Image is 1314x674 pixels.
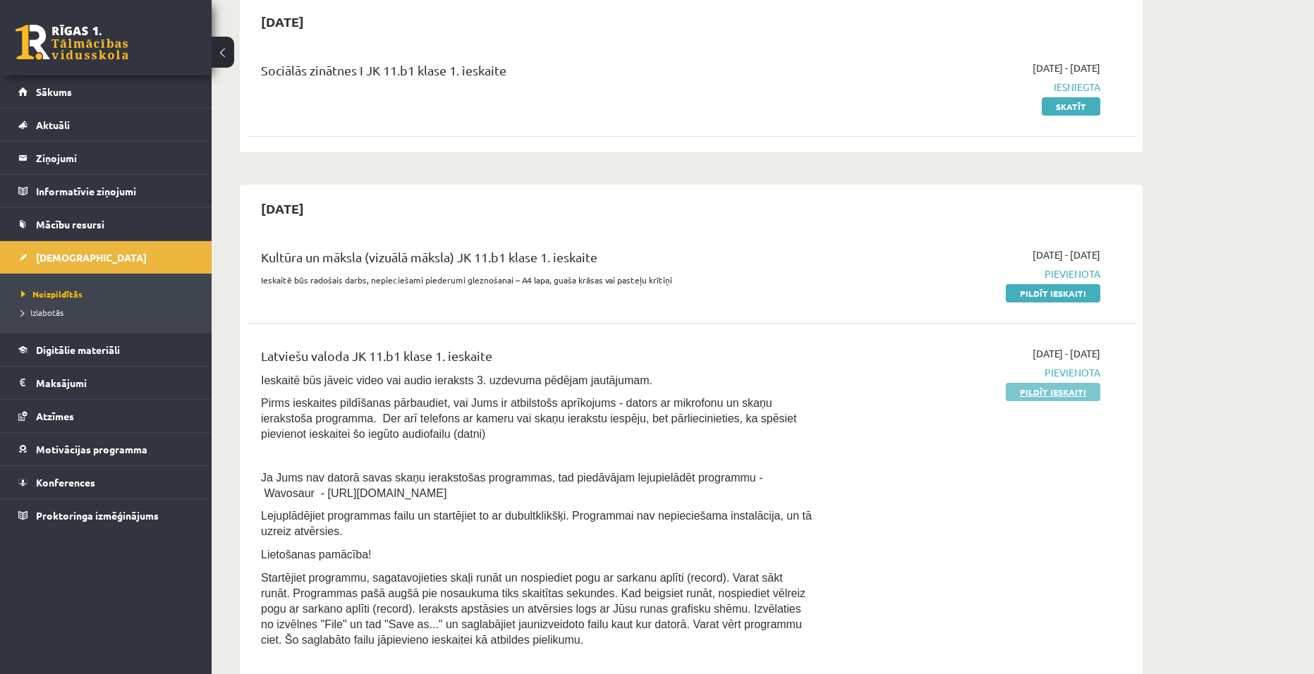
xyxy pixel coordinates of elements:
[21,288,197,300] a: Neizpildītās
[834,365,1100,380] span: Pievienota
[18,333,194,366] a: Digitālie materiāli
[1033,61,1100,75] span: [DATE] - [DATE]
[36,251,147,264] span: [DEMOGRAPHIC_DATA]
[261,274,813,286] p: Ieskaitē būs radošais darbs, nepieciešami piederumi gleznošanai – A4 lapa, guaša krāsas vai paste...
[36,85,72,98] span: Sākums
[18,142,194,174] a: Ziņojumi
[261,346,813,372] div: Latviešu valoda JK 11.b1 klase 1. ieskaite
[18,466,194,498] a: Konferences
[21,288,83,300] span: Neizpildītās
[21,307,63,318] span: Izlabotās
[18,109,194,141] a: Aktuāli
[18,75,194,108] a: Sākums
[36,343,120,356] span: Digitālie materiāli
[1042,97,1100,116] a: Skatīt
[247,192,318,225] h2: [DATE]
[18,208,194,240] a: Mācību resursi
[261,472,762,499] span: Ja Jums nav datorā savas skaņu ierakstošas programmas, tad piedāvājam lejupielādēt programmu - Wa...
[247,5,318,38] h2: [DATE]
[36,175,194,207] legend: Informatīvie ziņojumi
[36,218,104,231] span: Mācību resursi
[261,510,812,537] span: Lejuplādējiet programmas failu un startējiet to ar dubultklikšķi. Programmai nav nepieciešama ins...
[18,241,194,274] a: [DEMOGRAPHIC_DATA]
[18,433,194,465] a: Motivācijas programma
[18,367,194,399] a: Maksājumi
[18,175,194,207] a: Informatīvie ziņojumi
[21,306,197,319] a: Izlabotās
[36,142,194,174] legend: Ziņojumi
[1033,346,1100,361] span: [DATE] - [DATE]
[261,374,652,386] span: Ieskaitē būs jāveic video vai audio ieraksts 3. uzdevuma pēdējam jautājumam.
[36,443,147,455] span: Motivācijas programma
[36,476,95,489] span: Konferences
[261,61,813,87] div: Sociālās zinātnes I JK 11.b1 klase 1. ieskaite
[36,509,159,522] span: Proktoringa izmēģinājums
[261,549,372,560] span: Lietošanas pamācība!
[18,499,194,532] a: Proktoringa izmēģinājums
[261,397,796,440] span: Pirms ieskaites pildīšanas pārbaudiet, vai Jums ir atbilstošs aprīkojums - dators ar mikrofonu un...
[16,25,128,60] a: Rīgas 1. Tālmācības vidusskola
[18,400,194,432] a: Atzīmes
[1006,383,1100,401] a: Pildīt ieskaiti
[834,80,1100,94] span: Iesniegta
[261,247,813,274] div: Kultūra un māksla (vizuālā māksla) JK 11.b1 klase 1. ieskaite
[36,367,194,399] legend: Maksājumi
[834,266,1100,281] span: Pievienota
[36,410,74,422] span: Atzīmes
[1006,284,1100,302] a: Pildīt ieskaiti
[1033,247,1100,262] span: [DATE] - [DATE]
[36,118,70,131] span: Aktuāli
[261,572,805,646] span: Startējiet programmu, sagatavojieties skaļi runāt un nospiediet pogu ar sarkanu aplīti (record). ...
